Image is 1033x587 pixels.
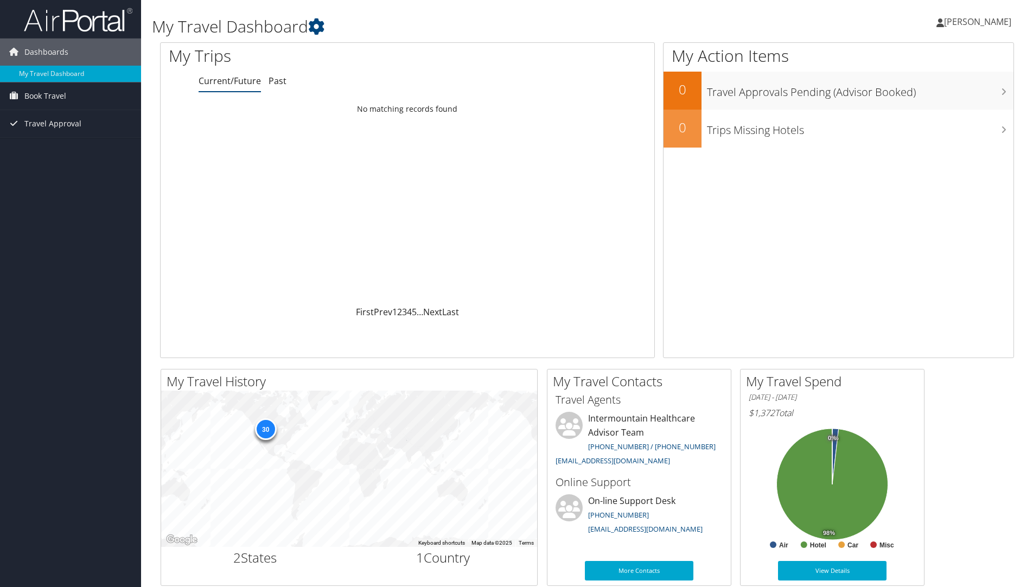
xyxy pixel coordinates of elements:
[749,407,775,419] span: $1,372
[407,306,412,318] a: 4
[944,16,1011,28] span: [PERSON_NAME]
[936,5,1022,38] a: [PERSON_NAME]
[749,407,916,419] h6: Total
[664,80,702,99] h2: 0
[392,306,397,318] a: 1
[749,392,916,403] h6: [DATE] - [DATE]
[746,372,924,391] h2: My Travel Spend
[588,442,716,451] a: [PHONE_NUMBER] / [PHONE_NUMBER]
[779,541,788,549] text: Air
[418,539,465,547] button: Keyboard shortcuts
[664,72,1013,110] a: 0Travel Approvals Pending (Advisor Booked)
[24,82,66,110] span: Book Travel
[416,548,424,566] span: 1
[664,44,1013,67] h1: My Action Items
[199,75,261,87] a: Current/Future
[24,7,132,33] img: airportal-logo.png
[164,533,200,547] a: Open this area in Google Maps (opens a new window)
[550,494,728,539] li: On-line Support Desk
[152,15,732,38] h1: My Travel Dashboard
[423,306,442,318] a: Next
[442,306,459,318] a: Last
[664,118,702,137] h2: 0
[402,306,407,318] a: 3
[24,39,68,66] span: Dashboards
[254,418,276,439] div: 30
[550,412,728,470] li: Intermountain Healthcare Advisor Team
[167,372,537,391] h2: My Travel History
[556,392,723,407] h3: Travel Agents
[169,548,341,567] h2: States
[847,541,858,549] text: Car
[24,110,81,137] span: Travel Approval
[374,306,392,318] a: Prev
[269,75,286,87] a: Past
[164,533,200,547] img: Google
[356,306,374,318] a: First
[169,44,441,67] h1: My Trips
[161,99,654,119] td: No matching records found
[233,548,241,566] span: 2
[585,561,693,580] a: More Contacts
[471,540,512,546] span: Map data ©2025
[823,530,835,537] tspan: 98%
[556,475,723,490] h3: Online Support
[417,306,423,318] span: …
[588,524,703,534] a: [EMAIL_ADDRESS][DOMAIN_NAME]
[588,510,649,520] a: [PHONE_NUMBER]
[519,540,534,546] a: Terms (opens in new tab)
[879,541,894,549] text: Misc
[707,79,1013,100] h3: Travel Approvals Pending (Advisor Booked)
[358,548,530,567] h2: Country
[828,435,837,442] tspan: 0%
[397,306,402,318] a: 2
[556,456,670,465] a: [EMAIL_ADDRESS][DOMAIN_NAME]
[664,110,1013,148] a: 0Trips Missing Hotels
[810,541,826,549] text: Hotel
[778,561,887,580] a: View Details
[553,372,731,391] h2: My Travel Contacts
[412,306,417,318] a: 5
[707,117,1013,138] h3: Trips Missing Hotels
